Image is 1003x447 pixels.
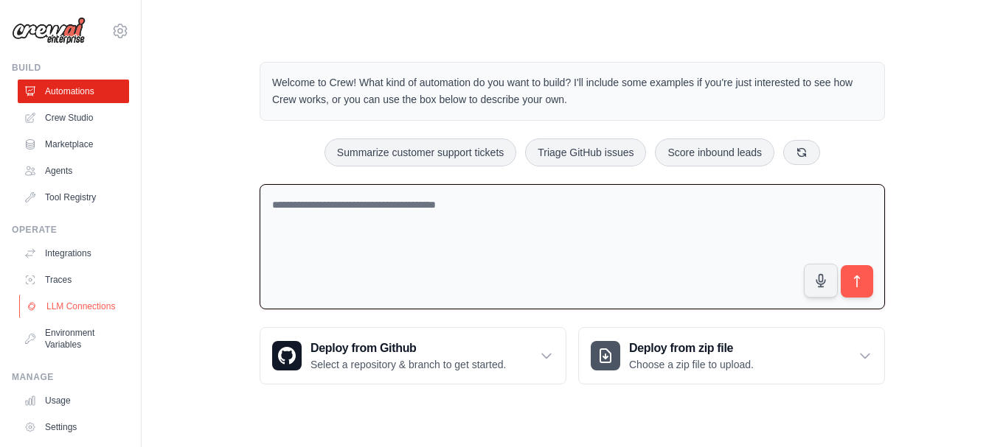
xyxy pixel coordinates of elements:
[655,138,774,166] button: Score inbound leads
[929,376,1003,447] iframe: Chat Widget
[324,138,516,166] button: Summarize customer support tickets
[18,242,129,265] a: Integrations
[18,321,129,356] a: Environment Variables
[18,159,129,183] a: Agents
[18,106,129,130] a: Crew Studio
[19,295,131,318] a: LLM Connections
[18,80,129,103] a: Automations
[629,357,754,372] p: Choose a zip file to upload.
[310,357,506,372] p: Select a repository & branch to get started.
[18,186,129,209] a: Tool Registry
[272,74,872,108] p: Welcome to Crew! What kind of automation do you want to build? I'll include some examples if you'...
[629,339,754,357] h3: Deploy from zip file
[525,138,646,166] button: Triage GitHub issues
[18,415,129,439] a: Settings
[18,389,129,412] a: Usage
[12,17,86,45] img: Logo
[12,224,129,236] div: Operate
[310,339,506,357] h3: Deploy from Github
[12,371,129,383] div: Manage
[18,268,129,292] a: Traces
[12,62,129,74] div: Build
[18,133,129,156] a: Marketplace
